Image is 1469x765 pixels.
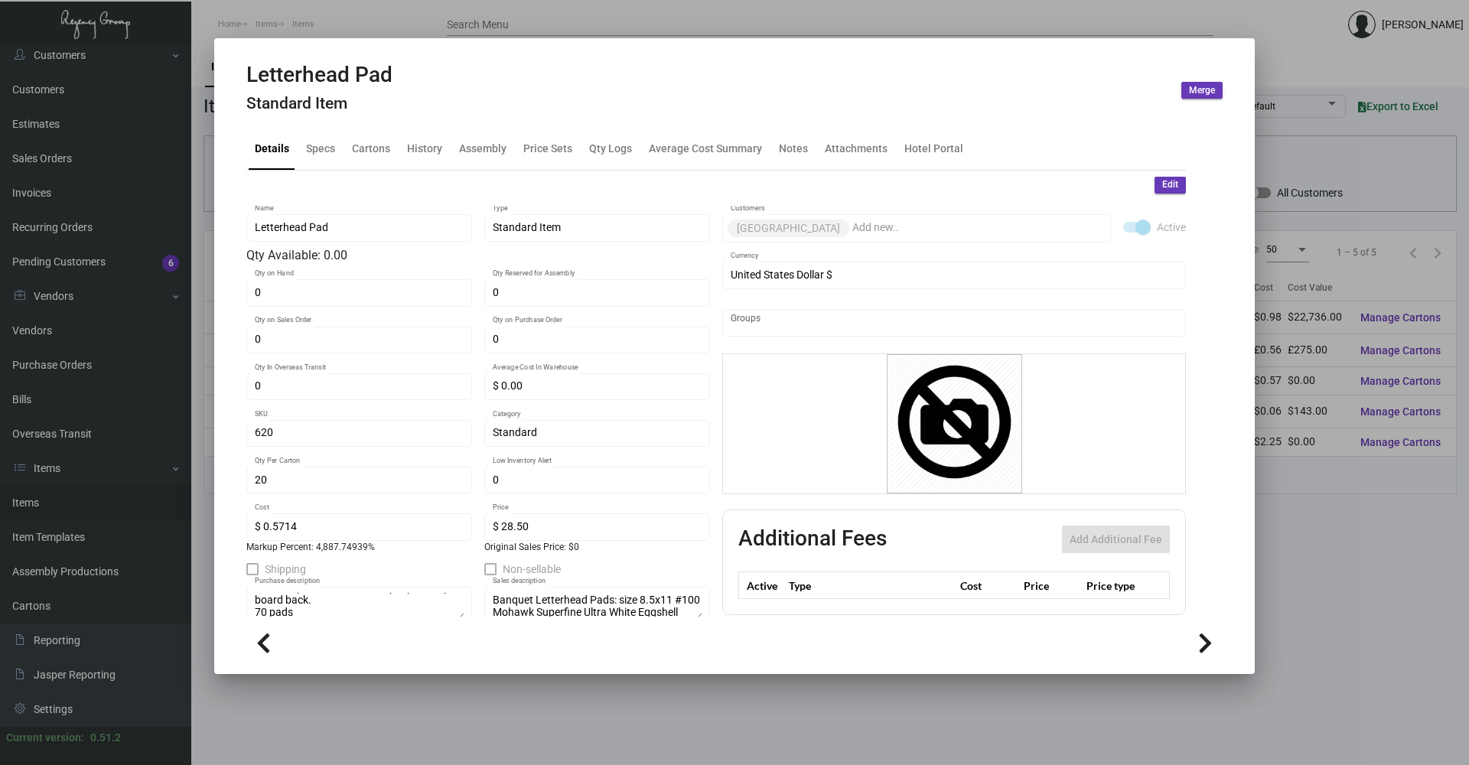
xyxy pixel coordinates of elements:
th: Cost [956,572,1019,599]
h2: Letterhead Pad [246,62,392,88]
span: Add Additional Fee [1070,533,1162,545]
div: Qty Available: 0.00 [246,246,710,265]
div: Current version: [6,730,84,746]
div: Specs [306,141,335,157]
button: Edit [1155,177,1186,194]
th: Price [1020,572,1083,599]
input: Add new.. [852,222,1103,234]
div: Assembly [459,141,506,157]
th: Price type [1083,572,1151,599]
span: Merge [1189,84,1215,97]
th: Active [739,572,786,599]
span: Edit [1162,178,1178,191]
span: Active [1157,218,1186,236]
span: Shipping [265,560,306,578]
span: Non-sellable [503,560,561,578]
div: Cartons [352,141,390,157]
div: Details [255,141,289,157]
mat-chip: [GEOGRAPHIC_DATA] [728,220,849,237]
div: Attachments [825,141,888,157]
h4: Standard Item [246,94,392,113]
input: Add new.. [731,317,1178,329]
div: Qty Logs [589,141,632,157]
div: Hotel Portal [904,141,963,157]
button: Add Additional Fee [1062,526,1170,553]
button: Merge [1181,82,1223,99]
div: Average Cost Summary [649,141,762,157]
div: History [407,141,442,157]
h2: Additional Fees [738,526,887,553]
div: 0.51.2 [90,730,121,746]
div: Price Sets [523,141,572,157]
div: Notes [779,141,808,157]
th: Type [785,572,956,599]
